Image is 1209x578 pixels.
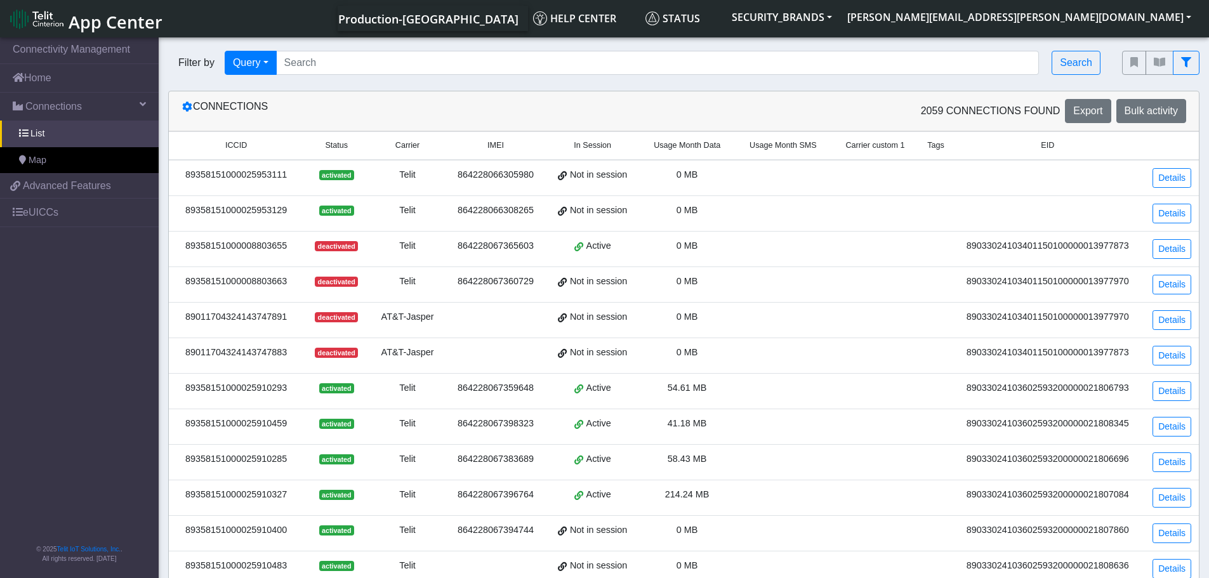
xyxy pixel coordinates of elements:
div: 864228067365603 [453,239,538,253]
div: Telit [377,417,438,431]
a: Details [1153,275,1191,294]
span: Connections [25,99,82,114]
button: Bulk activity [1116,99,1186,123]
span: deactivated [315,241,358,251]
div: Telit [377,168,438,182]
div: 89033024103401150100000013977873 [960,239,1135,253]
img: logo-telit-cinterion-gw-new.png [10,9,63,29]
span: Not in session [570,204,627,218]
span: In Session [574,140,611,152]
div: Telit [377,204,438,218]
a: Details [1153,488,1191,508]
div: 89358151000008803663 [176,275,296,289]
span: Production-[GEOGRAPHIC_DATA] [338,11,519,27]
a: Details [1153,168,1191,188]
div: Telit [377,381,438,395]
span: deactivated [315,312,358,322]
div: 89033024103602593200000021807860 [960,523,1135,537]
div: 89011704324143747891 [176,310,296,324]
button: Query [225,51,277,75]
div: Telit [377,452,438,466]
span: Not in session [570,275,627,289]
span: Carrier custom 1 [845,140,904,152]
a: Details [1153,523,1191,543]
div: 89358151000025910400 [176,523,296,537]
span: Status [325,140,348,152]
span: EID [1041,140,1054,152]
span: Carrier [395,140,420,152]
span: Status [645,11,700,25]
span: Help center [533,11,616,25]
img: status.svg [645,11,659,25]
div: 864228067398323 [453,417,538,431]
a: Your current platform instance [338,6,518,31]
a: App Center [10,5,161,32]
div: 89033024103401150100000013977873 [960,346,1135,360]
span: ICCID [225,140,247,152]
img: knowledge.svg [533,11,547,25]
span: Active [586,417,611,431]
div: 89011704324143747883 [176,346,296,360]
div: AT&T-Jasper [377,310,438,324]
button: Export [1065,99,1111,123]
a: Details [1153,310,1191,330]
span: 0 MB [677,312,698,322]
span: Filter by [168,55,225,70]
span: activated [319,454,354,464]
div: 89033024103602593200000021808345 [960,417,1135,431]
span: deactivated [315,348,358,358]
span: Export [1073,105,1102,116]
span: Not in session [570,559,627,573]
span: 2059 Connections found [921,103,1060,119]
span: activated [319,419,354,429]
span: App Center [69,10,162,34]
span: activated [319,525,354,535]
span: activated [319,170,354,180]
div: Telit [377,559,438,573]
span: 0 MB [677,169,698,180]
span: Active [586,239,611,253]
span: 0 MB [677,276,698,286]
div: fitlers menu [1122,51,1199,75]
span: activated [319,561,354,571]
div: 89358151000008803655 [176,239,296,253]
div: 89033024103602593200000021807084 [960,488,1135,502]
span: Usage Month SMS [750,140,817,152]
button: [PERSON_NAME][EMAIL_ADDRESS][PERSON_NAME][DOMAIN_NAME] [840,6,1199,29]
span: List [30,127,44,141]
span: Map [29,154,46,167]
a: Details [1153,452,1191,472]
span: Not in session [570,168,627,182]
span: Bulk activity [1125,105,1178,116]
span: 0 MB [677,560,698,570]
div: 89033024103602593200000021806696 [960,452,1135,466]
a: Details [1153,381,1191,401]
div: 864228067396764 [453,488,538,502]
span: Usage Month Data [654,140,720,152]
a: Details [1153,204,1191,223]
div: 89358151000025953129 [176,204,296,218]
span: Not in session [570,310,627,324]
a: Details [1153,239,1191,259]
a: Help center [528,6,640,31]
div: 89033024103401150100000013977970 [960,275,1135,289]
div: Telit [377,523,438,537]
div: 89033024103602593200000021808636 [960,559,1135,573]
div: 89033024103401150100000013977970 [960,310,1135,324]
span: Not in session [570,346,627,360]
input: Search... [276,51,1040,75]
span: Tags [927,140,944,152]
div: Telit [377,239,438,253]
a: Status [640,6,724,31]
button: Search [1052,51,1100,75]
span: Advanced Features [23,178,111,194]
span: deactivated [315,277,358,287]
span: 0 MB [677,525,698,535]
div: Connections [172,99,684,123]
div: 89358151000025910327 [176,488,296,502]
div: Telit [377,488,438,502]
div: 89358151000025910293 [176,381,296,395]
span: 0 MB [677,347,698,357]
div: 89358151000025910483 [176,559,296,573]
span: 58.43 MB [668,454,707,464]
